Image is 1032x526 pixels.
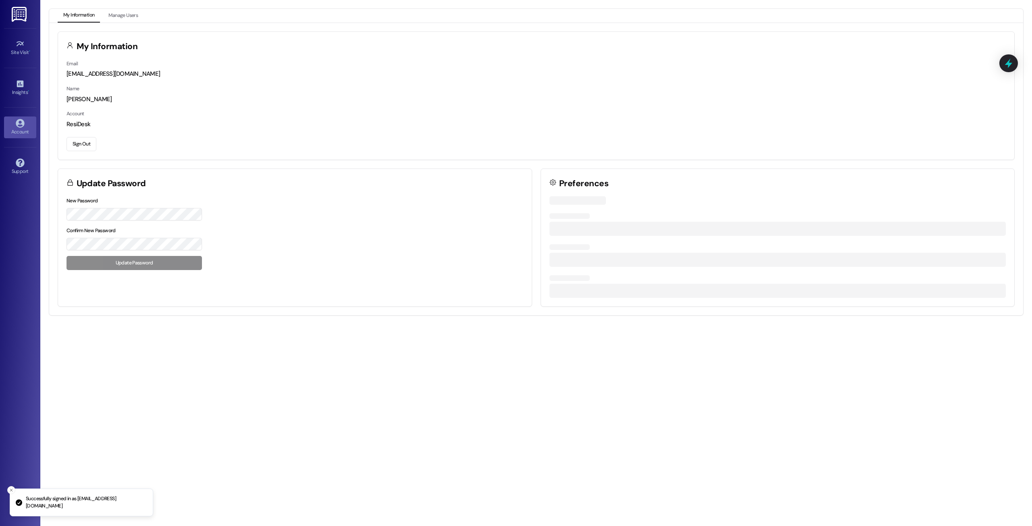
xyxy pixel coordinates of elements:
[4,116,36,138] a: Account
[58,9,100,23] button: My Information
[67,95,1006,104] div: [PERSON_NAME]
[4,37,36,59] a: Site Visit •
[67,60,78,67] label: Email
[67,85,79,92] label: Name
[28,88,29,94] span: •
[77,179,146,188] h3: Update Password
[26,495,146,509] p: Successfully signed in as [EMAIL_ADDRESS][DOMAIN_NAME]
[12,7,28,22] img: ResiDesk Logo
[67,120,1006,129] div: ResiDesk
[67,137,96,151] button: Sign Out
[67,70,1006,78] div: [EMAIL_ADDRESS][DOMAIN_NAME]
[67,198,98,204] label: New Password
[67,227,116,234] label: Confirm New Password
[4,77,36,99] a: Insights •
[4,156,36,178] a: Support
[77,42,138,51] h3: My Information
[67,110,84,117] label: Account
[103,9,144,23] button: Manage Users
[29,48,30,54] span: •
[559,179,608,188] h3: Preferences
[7,486,15,494] button: Close toast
